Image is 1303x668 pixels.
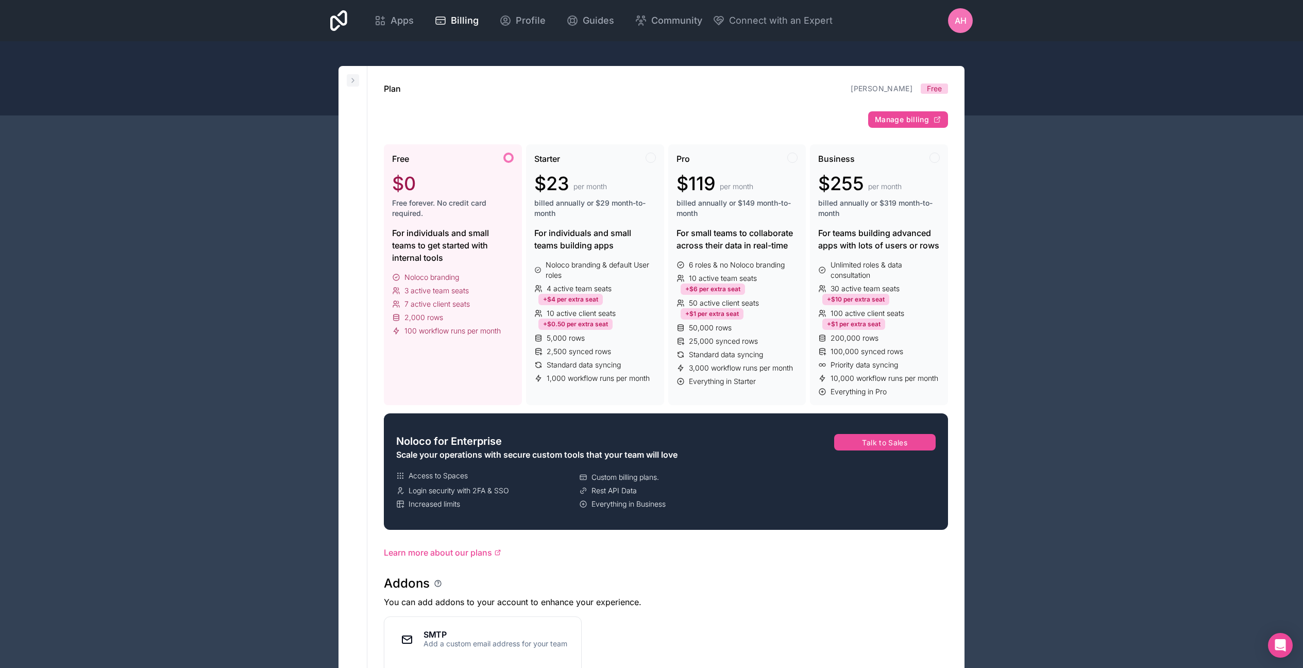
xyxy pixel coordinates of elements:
[689,363,793,373] span: 3,000 workflow runs per month
[534,173,569,194] span: $23
[831,308,904,319] span: 100 active client seats
[676,227,798,252] div: For small teams to collaborate across their data in real-time
[583,13,614,28] span: Guides
[384,575,430,592] h1: Addons
[538,319,613,330] div: +$0.50 per extra seat
[868,181,902,192] span: per month
[404,326,501,336] span: 100 workflow runs per month
[547,283,612,294] span: 4 active team seats
[534,153,560,165] span: Starter
[384,546,948,559] a: Learn more about our plans
[391,13,414,28] span: Apps
[384,596,948,608] p: You can add addons to your account to enhance your experience.
[729,13,833,28] span: Connect with an Expert
[831,373,938,383] span: 10,000 workflow runs per month
[591,486,637,496] span: Rest API Data
[651,13,702,28] span: Community
[822,294,889,305] div: +$10 per extra seat
[384,546,492,559] span: Learn more about our plans
[409,499,460,509] span: Increased limits
[818,198,940,219] span: billed annually or $319 month-to-month
[868,111,948,128] button: Manage billing
[573,181,607,192] span: per month
[538,294,603,305] div: +$4 per extra seat
[831,283,900,294] span: 30 active team seats
[534,227,656,252] div: For individuals and small teams building apps
[676,173,716,194] span: $119
[831,260,940,280] span: Unlimited roles & data consultation
[547,333,585,343] span: 5,000 rows
[591,499,666,509] span: Everything in Business
[396,448,758,461] div: Scale your operations with secure custom tools that your team will love
[676,153,690,165] span: Pro
[676,198,798,219] span: billed annually or $149 month-to-month
[491,9,554,32] a: Profile
[1268,633,1293,658] div: Open Intercom Messenger
[396,434,502,448] span: Noloco for Enterprise
[392,198,514,219] span: Free forever. No credit card required.
[424,639,567,649] div: Add a custom email address for your team
[831,333,878,343] span: 200,000 rows
[392,153,409,165] span: Free
[818,227,940,252] div: For teams building advanced apps with lots of users or rows
[404,286,469,296] span: 3 active team seats
[404,312,443,323] span: 2,000 rows
[689,336,758,346] span: 25,000 synced rows
[689,323,732,333] span: 50,000 rows
[818,173,864,194] span: $255
[689,273,757,283] span: 10 active team seats
[547,360,621,370] span: Standard data syncing
[366,9,422,32] a: Apps
[547,308,616,319] span: 10 active client seats
[451,13,479,28] span: Billing
[404,272,459,282] span: Noloco branding
[713,13,833,28] button: Connect with an Expert
[818,153,855,165] span: Business
[409,486,509,496] span: Login security with 2FA & SSO
[831,387,887,397] span: Everything in Pro
[689,376,756,387] span: Everything in Starter
[681,308,743,320] div: +$1 per extra seat
[627,9,710,32] a: Community
[834,434,936,450] button: Talk to Sales
[681,283,745,295] div: +$6 per extra seat
[689,298,759,308] span: 50 active client seats
[558,9,622,32] a: Guides
[831,360,898,370] span: Priority data syncing
[426,9,487,32] a: Billing
[591,472,659,482] span: Custom billing plans.
[927,83,942,94] span: Free
[516,13,546,28] span: Profile
[875,115,929,124] span: Manage billing
[404,299,470,309] span: 7 active client seats
[547,346,611,357] span: 2,500 synced rows
[851,84,912,93] a: [PERSON_NAME]
[689,349,763,360] span: Standard data syncing
[689,260,785,270] span: 6 roles & no Noloco branding
[546,260,655,280] span: Noloco branding & default User roles
[955,14,967,27] span: AH
[822,319,885,330] div: +$1 per extra seat
[384,82,401,95] h1: Plan
[424,630,567,639] div: SMTP
[392,173,416,194] span: $0
[547,373,650,383] span: 1,000 workflow runs per month
[534,198,656,219] span: billed annually or $29 month-to-month
[831,346,903,357] span: 100,000 synced rows
[392,227,514,264] div: For individuals and small teams to get started with internal tools
[720,181,753,192] span: per month
[409,471,468,481] span: Access to Spaces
